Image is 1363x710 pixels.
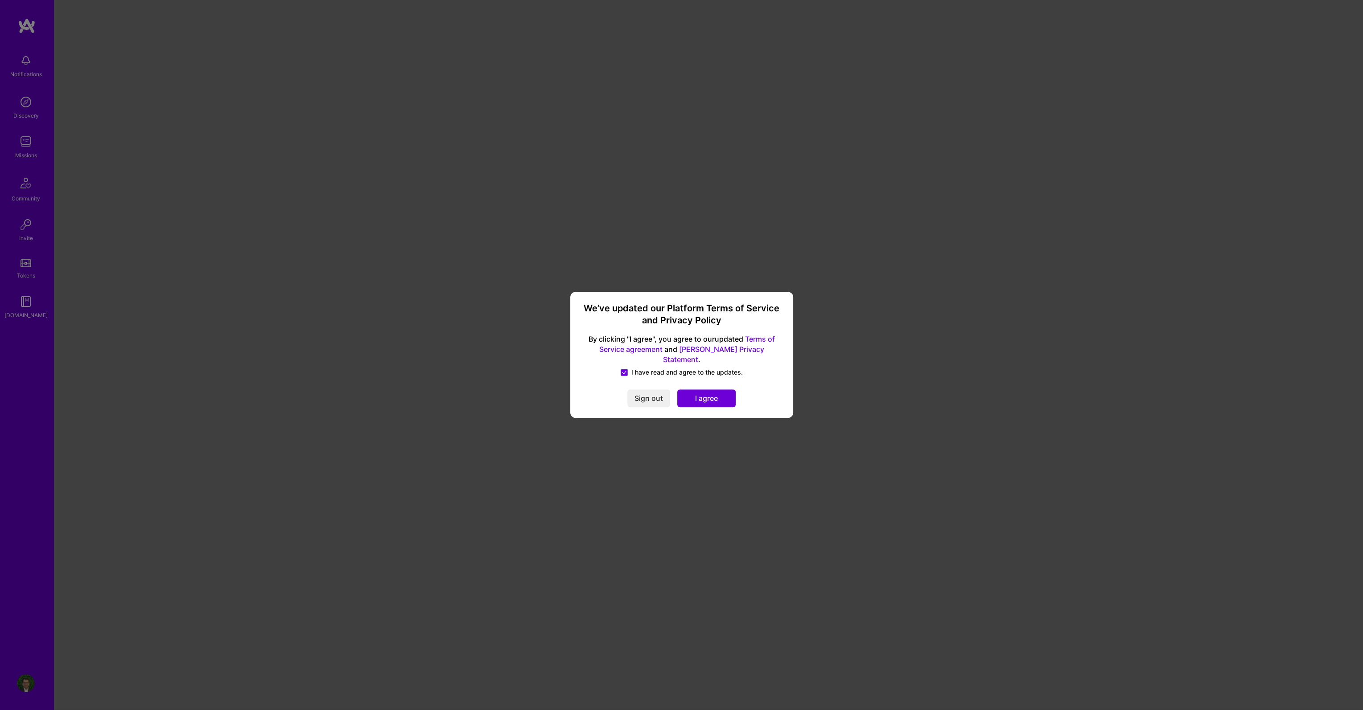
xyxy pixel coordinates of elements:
a: Terms of Service agreement [599,335,775,354]
a: [PERSON_NAME] Privacy Statement [663,345,764,364]
span: I have read and agree to the updates. [631,368,743,377]
button: Sign out [627,390,670,408]
span: By clicking "I agree", you agree to our updated and . [581,334,782,365]
h3: We’ve updated our Platform Terms of Service and Privacy Policy [581,302,782,327]
button: I agree [677,390,736,408]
